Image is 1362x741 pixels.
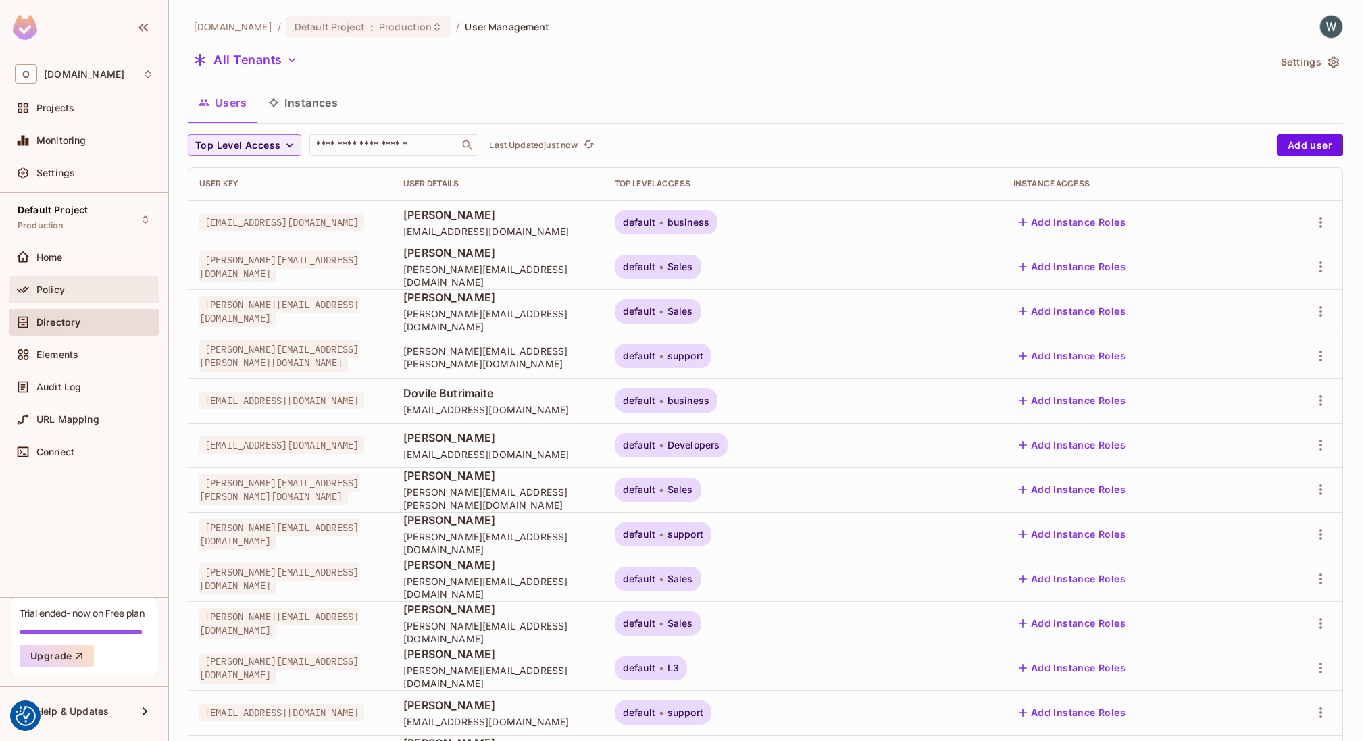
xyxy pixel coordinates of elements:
span: URL Mapping [36,414,99,425]
button: Consent Preferences [16,706,36,726]
span: [EMAIL_ADDRESS][DOMAIN_NAME] [403,715,593,728]
span: [PERSON_NAME][EMAIL_ADDRESS][PERSON_NAME][DOMAIN_NAME] [403,486,593,511]
button: Upgrade [20,645,94,667]
span: Developers [667,440,720,451]
span: [PERSON_NAME][EMAIL_ADDRESS][DOMAIN_NAME] [403,263,593,288]
span: [PERSON_NAME][EMAIL_ADDRESS][DOMAIN_NAME] [199,653,359,684]
span: [PERSON_NAME][EMAIL_ADDRESS][DOMAIN_NAME] [199,296,359,327]
span: default [623,707,655,718]
span: Click to refresh data [578,137,597,153]
span: business [667,395,709,406]
span: the active workspace [193,20,272,33]
span: [PERSON_NAME] [403,290,593,305]
span: Workspace: oxylabs.io [44,69,124,80]
span: default [623,217,655,228]
button: Add user [1277,134,1343,156]
span: : [370,22,374,32]
span: support [667,529,703,540]
span: support [667,707,703,718]
span: [PERSON_NAME][EMAIL_ADDRESS][DOMAIN_NAME] [403,575,593,601]
button: Users [188,86,257,120]
button: Add Instance Roles [1013,613,1131,634]
span: [PERSON_NAME][EMAIL_ADDRESS][PERSON_NAME][DOMAIN_NAME] [199,474,359,505]
li: / [278,20,281,33]
span: [PERSON_NAME][EMAIL_ADDRESS][DOMAIN_NAME] [199,251,359,282]
img: Web Team [1320,16,1342,38]
span: default [623,306,655,317]
span: [PERSON_NAME] [403,646,593,661]
span: Dovile Butrimaite [403,386,593,401]
button: Add Instance Roles [1013,702,1131,723]
div: User Key [199,178,382,189]
span: [PERSON_NAME][EMAIL_ADDRESS][DOMAIN_NAME] [403,530,593,556]
span: default [623,484,655,495]
span: [PERSON_NAME][EMAIL_ADDRESS][DOMAIN_NAME] [199,563,359,594]
button: Add Instance Roles [1013,211,1131,233]
span: L3 [667,663,679,673]
button: Add Instance Roles [1013,301,1131,322]
span: Production [18,220,64,231]
span: [PERSON_NAME] [403,602,593,617]
span: Help & Updates [36,706,109,717]
span: default [623,395,655,406]
span: [PERSON_NAME] [403,698,593,713]
button: Add Instance Roles [1013,345,1131,367]
button: Add Instance Roles [1013,390,1131,411]
img: Revisit consent button [16,706,36,726]
span: default [623,618,655,629]
span: Sales [667,261,693,272]
p: Last Updated just now [489,140,578,151]
span: business [667,217,709,228]
div: User Details [403,178,593,189]
span: [PERSON_NAME] [403,207,593,222]
button: Add Instance Roles [1013,523,1131,545]
button: Add Instance Roles [1013,568,1131,590]
img: SReyMgAAAABJRU5ErkJggg== [13,15,37,40]
span: Production [379,20,432,33]
span: [PERSON_NAME] [403,245,593,260]
span: [PERSON_NAME] [403,557,593,572]
button: Instances [257,86,349,120]
span: Policy [36,284,65,295]
button: All Tenants [188,49,303,71]
span: [EMAIL_ADDRESS][DOMAIN_NAME] [403,448,593,461]
span: O [15,64,37,84]
span: [PERSON_NAME] [403,430,593,445]
span: [EMAIL_ADDRESS][DOMAIN_NAME] [199,704,364,721]
span: Settings [36,168,75,178]
span: [PERSON_NAME][EMAIL_ADDRESS][DOMAIN_NAME] [403,307,593,333]
span: [PERSON_NAME][EMAIL_ADDRESS][PERSON_NAME][DOMAIN_NAME] [403,344,593,370]
button: Add Instance Roles [1013,657,1131,679]
div: Top Level Access [615,178,992,189]
span: [PERSON_NAME][EMAIL_ADDRESS][DOMAIN_NAME] [403,664,593,690]
span: [PERSON_NAME][EMAIL_ADDRESS][PERSON_NAME][DOMAIN_NAME] [199,340,359,372]
button: Add Instance Roles [1013,479,1131,501]
span: support [667,351,703,361]
span: refresh [583,138,595,152]
span: Monitoring [36,135,86,146]
button: Add Instance Roles [1013,256,1131,278]
span: default [623,351,655,361]
div: Trial ended- now on Free plan [20,607,145,619]
span: [PERSON_NAME][EMAIL_ADDRESS][DOMAIN_NAME] [403,619,593,645]
span: Audit Log [36,382,81,392]
span: Top Level Access [195,137,280,154]
span: Default Project [295,20,365,33]
span: [PERSON_NAME] [403,468,593,483]
div: Instance Access [1013,178,1251,189]
span: Default Project [18,205,88,215]
span: Home [36,252,63,263]
button: refresh [580,137,597,153]
span: [EMAIL_ADDRESS][DOMAIN_NAME] [199,213,364,231]
span: [EMAIL_ADDRESS][DOMAIN_NAME] [403,225,593,238]
span: Projects [36,103,74,113]
span: Sales [667,618,693,629]
li: / [456,20,459,33]
span: Sales [667,484,693,495]
span: default [623,573,655,584]
span: [EMAIL_ADDRESS][DOMAIN_NAME] [403,403,593,416]
span: [PERSON_NAME][EMAIL_ADDRESS][DOMAIN_NAME] [199,519,359,550]
span: Sales [667,306,693,317]
span: default [623,529,655,540]
span: [PERSON_NAME] [403,513,593,528]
